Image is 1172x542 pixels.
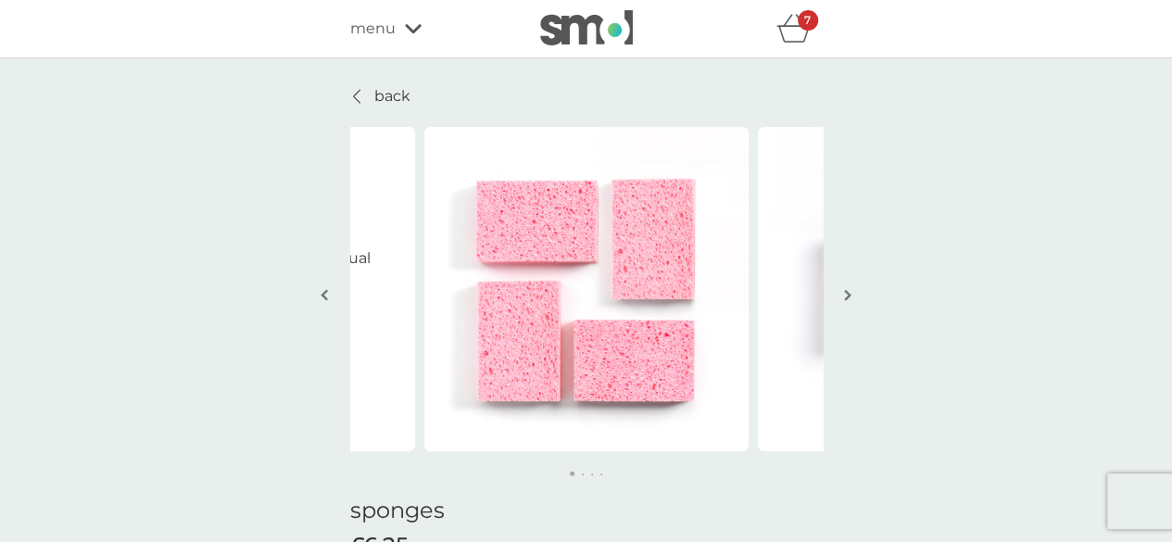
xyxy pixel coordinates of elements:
a: back [350,84,410,108]
img: smol [540,10,633,45]
p: back [374,84,410,108]
img: right-arrow.svg [844,288,851,302]
span: menu [350,17,396,41]
img: left-arrow.svg [321,288,328,302]
h1: sponges [350,498,823,524]
div: basket [776,10,823,47]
